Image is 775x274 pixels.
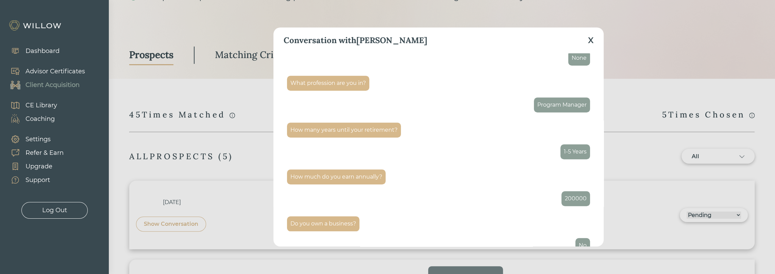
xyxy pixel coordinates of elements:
[26,101,57,110] div: CE Library
[290,126,398,134] div: How many years until your retirement?
[572,54,587,62] div: None
[3,132,64,146] a: Settings
[3,160,64,173] a: Upgrade
[290,173,382,181] div: How much do you earn annually?
[290,79,366,87] div: What profession are you in?
[3,146,64,160] a: Refer & Earn
[26,67,85,76] div: Advisor Certificates
[26,176,50,185] div: Support
[290,220,356,228] div: Do you own a business?
[565,195,587,203] div: 200000
[26,47,60,56] div: Dashboard
[284,34,427,47] div: Conversation with [PERSON_NAME]
[3,44,60,58] a: Dashboard
[26,135,51,144] div: Settings
[26,114,55,124] div: Coaching
[3,78,85,92] a: Client Acquisition
[579,241,587,250] div: No
[3,65,85,78] a: Advisor Certificates
[26,80,80,90] div: Client Acquisition
[42,206,67,215] div: Log Out
[26,148,64,158] div: Refer & Earn
[9,20,63,31] img: Willow
[588,34,593,47] div: X
[564,148,587,156] div: 1-5 Years
[537,101,587,109] div: Program Manager
[3,98,57,112] a: CE Library
[3,112,57,126] a: Coaching
[26,162,52,171] div: Upgrade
